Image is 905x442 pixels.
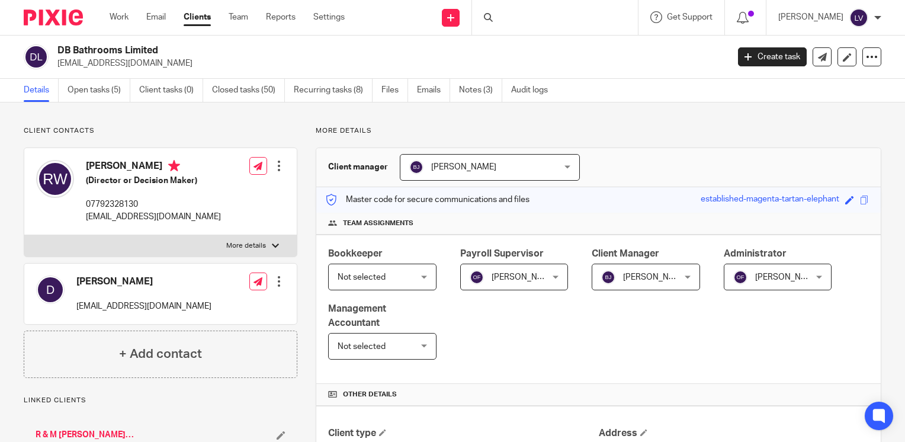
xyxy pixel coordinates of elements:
a: Details [24,79,59,102]
a: Reports [266,11,296,23]
h3: Client manager [328,161,388,173]
i: Primary [168,160,180,172]
p: 07792328130 [86,198,221,210]
span: Not selected [338,273,386,281]
p: More details [316,126,881,136]
a: Closed tasks (50) [212,79,285,102]
a: Files [381,79,408,102]
a: R & M [PERSON_NAME] Limited [36,429,136,441]
img: svg%3E [601,270,615,284]
span: [PERSON_NAME] [755,273,820,281]
span: Client Manager [592,249,659,258]
p: Client contacts [24,126,297,136]
img: svg%3E [733,270,747,284]
h4: [PERSON_NAME] [86,160,221,175]
img: svg%3E [36,276,65,304]
p: [EMAIL_ADDRESS][DOMAIN_NAME] [86,211,221,223]
span: Payroll Supervisor [460,249,544,258]
p: [EMAIL_ADDRESS][DOMAIN_NAME] [57,57,720,69]
p: [PERSON_NAME] [778,11,843,23]
span: Management Accountant [328,304,386,327]
a: Recurring tasks (8) [294,79,373,102]
span: Administrator [724,249,787,258]
img: svg%3E [470,270,484,284]
p: More details [226,241,266,251]
a: Clients [184,11,211,23]
img: svg%3E [849,8,868,27]
a: Settings [313,11,345,23]
a: Email [146,11,166,23]
span: Get Support [667,13,713,21]
span: [PERSON_NAME] [431,163,496,171]
h4: Client type [328,427,598,440]
a: Notes (3) [459,79,502,102]
h5: (Director or Decision Maker) [86,175,221,187]
img: svg%3E [409,160,423,174]
a: Client tasks (0) [139,79,203,102]
span: [PERSON_NAME] [492,273,557,281]
h2: DB Bathrooms Limited [57,44,588,57]
a: Audit logs [511,79,557,102]
a: Open tasks (5) [68,79,130,102]
p: Master code for secure communications and files [325,194,529,206]
a: Work [110,11,129,23]
a: Create task [738,47,807,66]
span: [PERSON_NAME] [623,273,688,281]
span: Bookkeeper [328,249,383,258]
h4: + Add contact [119,345,202,363]
a: Emails [417,79,450,102]
p: Linked clients [24,396,297,405]
div: established-magenta-tartan-elephant [701,193,839,207]
h4: Address [599,427,869,440]
span: Not selected [338,342,386,351]
h4: [PERSON_NAME] [76,276,211,288]
a: Team [229,11,248,23]
img: svg%3E [36,160,74,198]
img: svg%3E [24,44,49,69]
span: Team assignments [343,219,413,228]
img: Pixie [24,9,83,25]
p: [EMAIL_ADDRESS][DOMAIN_NAME] [76,300,211,312]
span: Other details [343,390,397,399]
